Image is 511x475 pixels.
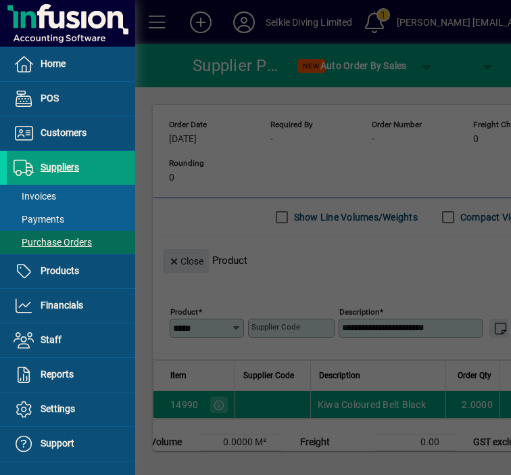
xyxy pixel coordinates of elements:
a: Purchase Orders [7,231,135,254]
span: Support [41,438,74,449]
span: Settings [41,403,75,414]
span: POS [41,93,59,104]
span: Customers [41,127,87,138]
span: Payments [14,214,64,225]
a: Customers [7,116,135,150]
span: Invoices [14,191,56,202]
span: Staff [41,334,62,345]
a: Products [7,254,135,288]
span: Financials [41,300,83,311]
span: Home [41,58,66,69]
span: Reports [41,369,74,380]
a: Financials [7,289,135,323]
a: Reports [7,358,135,392]
a: Support [7,427,135,461]
span: Purchase Orders [14,237,92,248]
a: Invoices [7,185,135,208]
a: Payments [7,208,135,231]
a: Home [7,47,135,81]
a: Settings [7,392,135,426]
a: POS [7,82,135,116]
span: Products [41,265,79,276]
span: Suppliers [41,162,79,173]
a: Staff [7,323,135,357]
